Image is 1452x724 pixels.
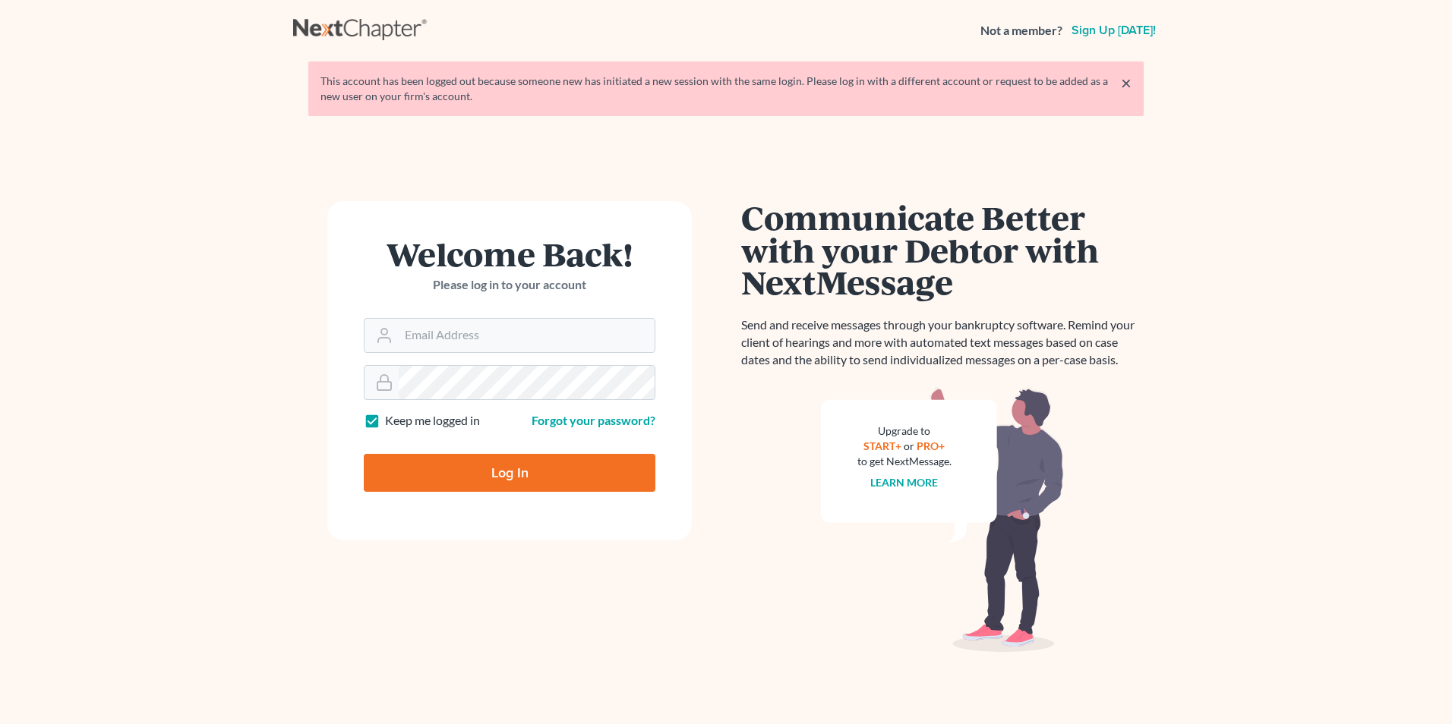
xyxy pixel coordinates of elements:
a: × [1121,74,1132,92]
a: Forgot your password? [532,413,655,427]
div: to get NextMessage. [857,454,952,469]
strong: Not a member? [980,22,1062,39]
div: Upgrade to [857,423,952,439]
span: or [904,439,915,452]
h1: Communicate Better with your Debtor with NextMessage [741,201,1144,298]
input: Email Address [399,319,655,352]
a: Learn more [871,476,939,489]
p: Please log in to your account [364,276,655,294]
input: Log In [364,454,655,492]
a: PRO+ [917,439,945,452]
a: Sign up [DATE]! [1068,24,1159,36]
a: START+ [864,439,902,452]
p: Send and receive messages through your bankruptcy software. Remind your client of hearings and mo... [741,316,1144,369]
div: This account has been logged out because someone new has initiated a new session with the same lo... [320,74,1132,104]
img: nextmessage_bg-59042aed3d76b12b5cd301f8e5b87938c9018125f34e5fa2b7a6b67550977c72.svg [821,387,1064,653]
h1: Welcome Back! [364,238,655,270]
label: Keep me logged in [385,412,480,430]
